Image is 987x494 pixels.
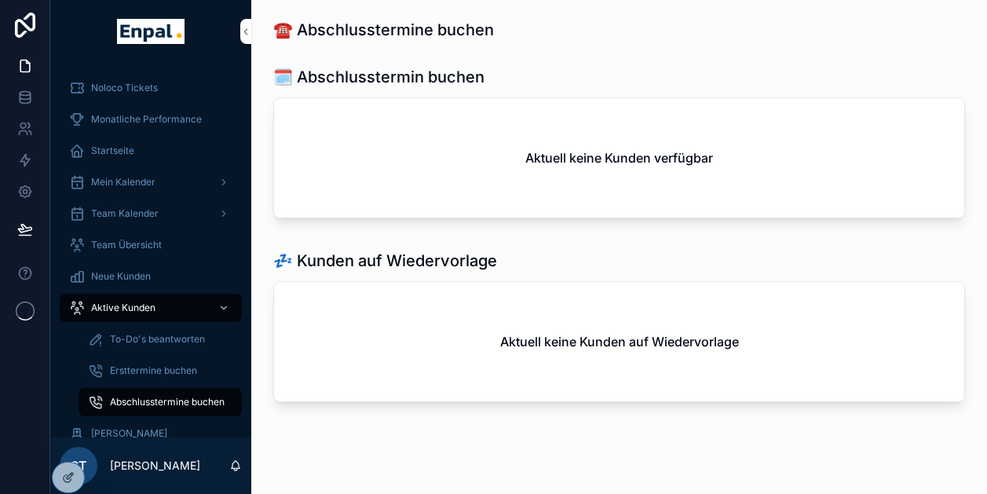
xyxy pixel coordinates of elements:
[71,456,86,475] span: ST
[91,427,167,440] span: [PERSON_NAME]
[79,388,242,416] a: Abschlusstermine buchen
[91,270,151,283] span: Neue Kunden
[60,419,242,448] a: [PERSON_NAME]
[91,145,134,157] span: Startseite
[110,458,200,474] p: [PERSON_NAME]
[273,19,494,41] h1: ☎️ Abschlusstermine buchen
[91,113,202,126] span: Monatliche Performance
[60,231,242,259] a: Team Übersicht
[60,105,242,134] a: Monatliche Performance
[91,207,159,220] span: Team Kalender
[110,364,197,377] span: Ersttermine buchen
[500,332,739,351] h2: Aktuell keine Kunden auf Wiedervorlage
[60,137,242,165] a: Startseite
[91,176,155,188] span: Mein Kalender
[79,325,242,353] a: To-Do's beantworten
[91,82,158,94] span: Noloco Tickets
[60,168,242,196] a: Mein Kalender
[50,63,251,437] div: scrollable content
[91,239,162,251] span: Team Übersicht
[273,66,484,88] h1: 🗓️ Abschlusstermin buchen
[60,294,242,322] a: Aktive Kunden
[273,250,497,272] h1: 💤 Kunden auf Wiedervorlage
[525,148,713,167] h2: Aktuell keine Kunden verfügbar
[117,19,184,44] img: App logo
[110,333,205,346] span: To-Do's beantworten
[60,74,242,102] a: Noloco Tickets
[91,302,155,314] span: Aktive Kunden
[110,396,225,408] span: Abschlusstermine buchen
[60,199,242,228] a: Team Kalender
[79,357,242,385] a: Ersttermine buchen
[60,262,242,291] a: Neue Kunden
